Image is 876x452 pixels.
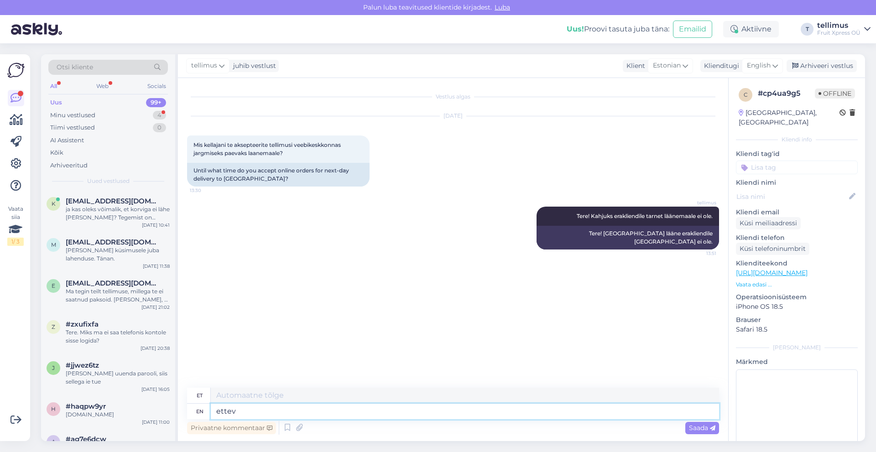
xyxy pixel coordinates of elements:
span: kadri.kaljumets@gmail.com [66,197,161,205]
span: ennika123@hotmail.com [66,279,161,287]
p: Kliendi telefon [736,233,858,243]
div: 1 / 3 [7,238,24,246]
div: Fruit Xpress OÜ [817,29,860,36]
span: marju.piirsalu@tallinnlv.ee [66,238,161,246]
a: [URL][DOMAIN_NAME] [736,269,808,277]
span: Otsi kliente [57,62,93,72]
div: Kõik [50,148,63,157]
div: Until what time do you accept online orders for next-day delivery to [GEOGRAPHIC_DATA]? [187,163,370,187]
button: Emailid [673,21,712,38]
span: j [52,364,55,371]
p: Kliendi email [736,208,858,217]
div: [DATE] 21:02 [141,304,170,311]
a: tellimusFruit Xpress OÜ [817,22,871,36]
span: tellimus [191,61,217,71]
div: Tere! [GEOGRAPHIC_DATA] lääne erakliendile [GEOGRAPHIC_DATA] ei ole. [537,226,719,249]
div: Socials [146,80,168,92]
input: Lisa tag [736,161,858,174]
div: ja kas oleks võimalik, et korviga ei lähe [PERSON_NAME]? Tegemist on kingitusega. [66,205,170,222]
span: k [52,200,56,207]
span: c [744,91,748,98]
p: Operatsioonisüsteem [736,292,858,302]
p: Safari 18.5 [736,325,858,334]
img: Askly Logo [7,62,25,79]
span: e [52,282,55,289]
div: [PERSON_NAME] [736,343,858,352]
div: [PERSON_NAME] uuenda parooli, siis sellega ie tue [66,369,170,386]
div: T [801,23,813,36]
span: h [51,405,56,412]
div: Tiimi vestlused [50,123,95,132]
div: juhib vestlust [229,61,276,71]
div: Uus [50,98,62,107]
div: Privaatne kommentaar [187,422,276,434]
div: Vaata siia [7,205,24,246]
div: Tere. Miks ma ei saa telefonis kontole sisse logida? [66,328,170,345]
div: Arhiveeritud [50,161,88,170]
div: All [48,80,59,92]
div: 99+ [146,98,166,107]
div: Küsi telefoninumbrit [736,243,809,255]
b: Uus! [567,25,584,33]
textarea: ettev [211,404,719,419]
input: Lisa nimi [736,192,847,202]
span: z [52,323,55,330]
div: Aktiivne [723,21,779,37]
div: Vestlus algas [187,93,719,101]
div: Küsi meiliaadressi [736,217,801,229]
div: [DATE] [187,112,719,120]
span: #jjwez6tz [66,361,99,369]
div: tellimus [817,22,860,29]
span: 13:30 [190,187,224,194]
div: Minu vestlused [50,111,95,120]
p: iPhone OS 18.5 [736,302,858,312]
span: Estonian [653,61,681,71]
div: [PERSON_NAME] küsimusele juba lahenduse. Tänan. [66,246,170,263]
div: en [196,404,203,419]
div: [DOMAIN_NAME] [66,410,170,419]
div: 0 [153,123,166,132]
span: Tere! Kahjuks erakliendile tarnet läänemaale ei ole. [577,213,713,219]
span: English [747,61,771,71]
div: Ma tegin teilt tellimuse, millega te ei saatnud paksoid. [PERSON_NAME], et te kannate raha tagasi... [66,287,170,304]
p: Klienditeekond [736,259,858,268]
span: #ag7e6dcw [66,435,106,443]
div: Klient [623,61,645,71]
span: Mis kellajani te aksepteerite tellimusi veebikeskkonnas jargmiseks paevaks laanemaale? [193,141,342,156]
p: Kliendi nimi [736,178,858,187]
span: a [52,438,56,445]
div: [DATE] 11:38 [143,263,170,270]
p: Vaata edasi ... [736,281,858,289]
div: [DATE] 10:41 [142,222,170,229]
span: 13:51 [682,250,716,257]
div: AI Assistent [50,136,84,145]
div: Web [94,80,110,92]
p: Märkmed [736,357,858,367]
div: [DATE] 20:38 [141,345,170,352]
div: [GEOGRAPHIC_DATA], [GEOGRAPHIC_DATA] [739,108,839,127]
span: Luba [492,3,513,11]
span: Saada [689,424,715,432]
div: Klienditugi [700,61,739,71]
span: #haqpw9yr [66,402,106,410]
span: #zxufixfa [66,320,99,328]
p: Kliendi tag'id [736,149,858,159]
div: Kliendi info [736,135,858,144]
span: Uued vestlused [87,177,130,185]
span: Offline [815,88,855,99]
div: Arhiveeri vestlus [787,60,857,72]
div: Proovi tasuta juba täna: [567,24,669,35]
p: Brauser [736,315,858,325]
div: # cp4ua9g5 [758,88,815,99]
div: et [197,388,203,403]
div: [DATE] 11:00 [142,419,170,426]
div: [DATE] 16:05 [141,386,170,393]
span: tellimus [682,199,716,206]
span: m [51,241,56,248]
div: 4 [153,111,166,120]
